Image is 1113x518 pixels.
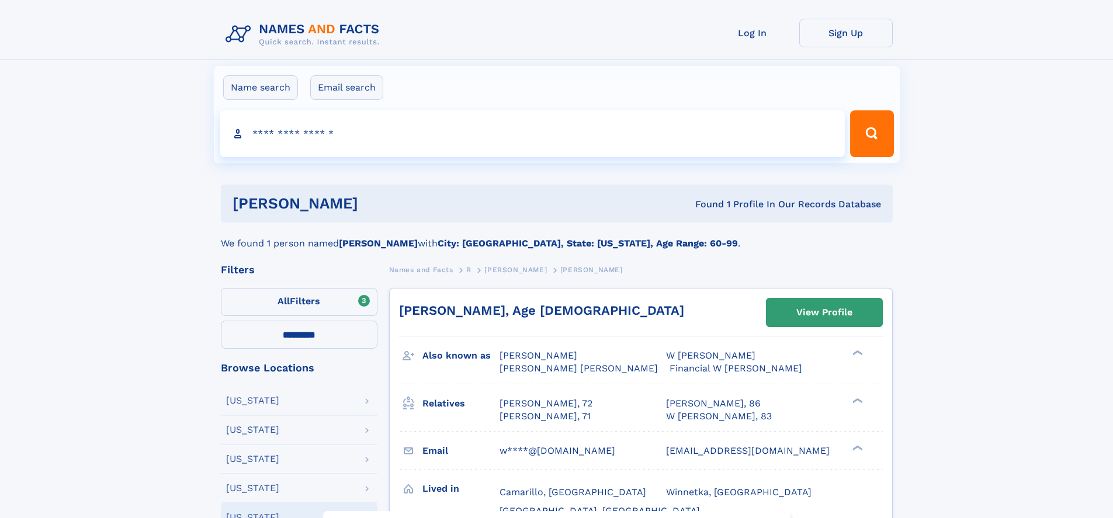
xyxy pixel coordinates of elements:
[221,288,377,316] label: Filters
[666,350,755,361] span: W [PERSON_NAME]
[466,262,471,277] a: R
[666,397,761,410] a: [PERSON_NAME], 86
[484,262,547,277] a: [PERSON_NAME]
[422,441,500,461] h3: Email
[422,394,500,413] h3: Relatives
[221,19,389,50] img: Logo Names and Facts
[796,299,852,326] div: View Profile
[850,110,893,157] button: Search Button
[278,295,290,307] span: All
[226,396,279,405] div: [US_STATE]
[500,363,658,374] span: [PERSON_NAME] [PERSON_NAME]
[484,266,547,274] span: [PERSON_NAME]
[223,75,298,100] label: Name search
[438,238,738,249] b: City: [GEOGRAPHIC_DATA], State: [US_STATE], Age Range: 60-99
[310,75,383,100] label: Email search
[226,425,279,434] div: [US_STATE]
[670,363,802,374] span: Financial W [PERSON_NAME]
[500,397,592,410] a: [PERSON_NAME], 72
[799,19,893,47] a: Sign Up
[422,479,500,499] h3: Lived in
[500,350,577,361] span: [PERSON_NAME]
[226,454,279,464] div: [US_STATE]
[422,346,500,366] h3: Also known as
[500,410,591,423] a: [PERSON_NAME], 71
[220,110,845,157] input: search input
[399,303,684,318] a: [PERSON_NAME], Age [DEMOGRAPHIC_DATA]
[221,265,377,275] div: Filters
[560,266,623,274] span: [PERSON_NAME]
[767,298,882,326] a: View Profile
[850,349,864,357] div: ❯
[466,266,471,274] span: R
[526,198,881,211] div: Found 1 Profile In Our Records Database
[850,444,864,451] div: ❯
[500,486,646,498] span: Camarillo, [GEOGRAPHIC_DATA]
[666,410,772,423] a: W [PERSON_NAME], 83
[500,505,700,516] span: [GEOGRAPHIC_DATA], [GEOGRAPHIC_DATA]
[706,19,799,47] a: Log In
[233,196,527,211] h1: [PERSON_NAME]
[850,397,864,404] div: ❯
[666,445,830,456] span: [EMAIL_ADDRESS][DOMAIN_NAME]
[666,486,812,498] span: Winnetka, [GEOGRAPHIC_DATA]
[221,363,377,373] div: Browse Locations
[339,238,418,249] b: [PERSON_NAME]
[221,223,893,251] div: We found 1 person named with .
[389,262,453,277] a: Names and Facts
[226,484,279,493] div: [US_STATE]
